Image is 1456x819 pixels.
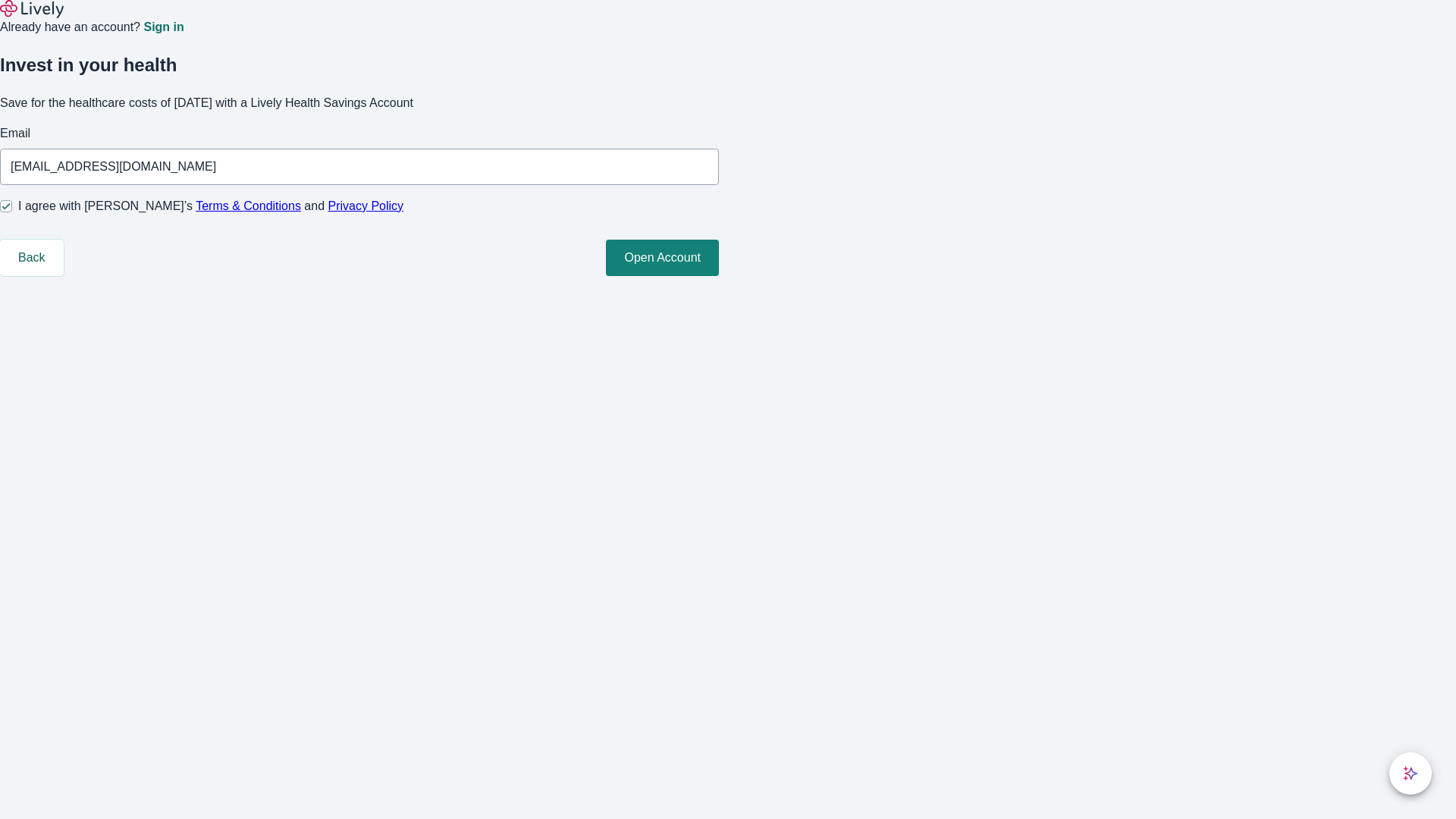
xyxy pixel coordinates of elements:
a: Sign in [143,21,184,33]
a: Privacy Policy [328,199,404,212]
button: Open Account [606,240,719,276]
a: Terms & Conditions [196,199,301,212]
span: I agree with [PERSON_NAME]’s and [18,197,403,215]
button: chat [1389,752,1432,795]
svg: Lively AI Assistant [1403,766,1418,781]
